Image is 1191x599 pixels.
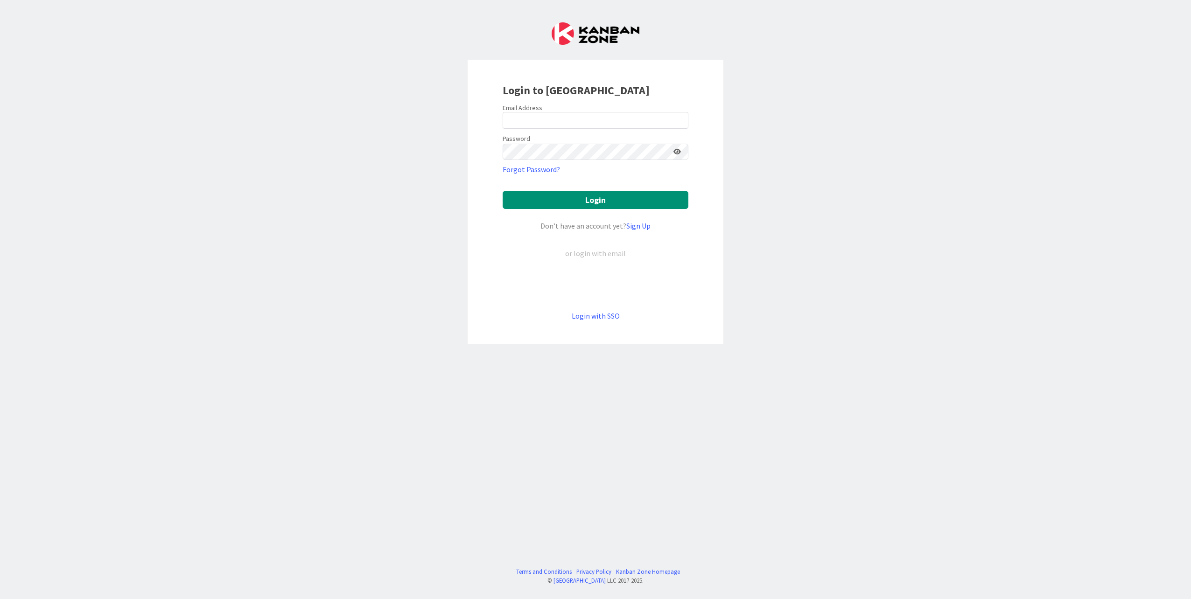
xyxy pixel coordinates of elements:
img: Kanban Zone [552,22,639,45]
div: Don’t have an account yet? [503,220,688,231]
a: Forgot Password? [503,164,560,175]
label: Password [503,134,530,144]
div: © LLC 2017- 2025 . [511,576,680,585]
a: Kanban Zone Homepage [616,567,680,576]
keeper-lock: Open Keeper Popup [673,114,684,125]
a: Privacy Policy [576,567,611,576]
a: Terms and Conditions [516,567,572,576]
a: [GEOGRAPHIC_DATA] [553,577,606,584]
b: Login to [GEOGRAPHIC_DATA] [503,83,650,98]
a: Login with SSO [572,311,620,320]
button: Login [503,191,688,209]
a: Sign Up [626,221,651,230]
iframe: Knop Inloggen met Google [498,274,693,295]
div: or login with email [563,248,628,259]
label: Email Address [503,104,542,112]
